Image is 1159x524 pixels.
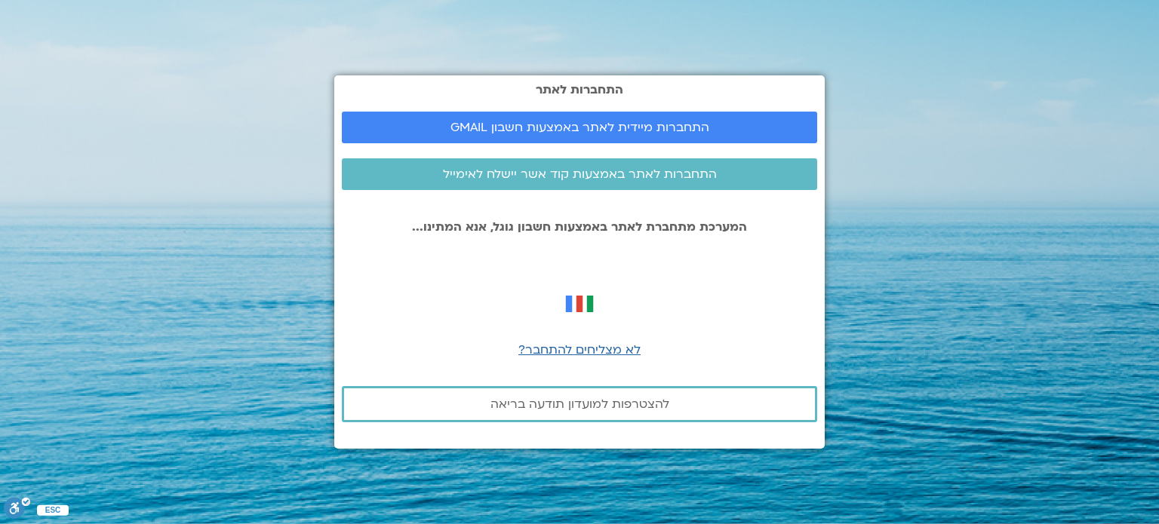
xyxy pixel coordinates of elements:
[342,158,817,190] a: התחברות לאתר באמצעות קוד אשר יישלח לאימייל
[490,397,669,411] span: להצטרפות למועדון תודעה בריאה
[342,112,817,143] a: התחברות מיידית לאתר באמצעות חשבון GMAIL
[443,167,717,181] span: התחברות לאתר באמצעות קוד אשר יישלח לאימייל
[450,121,709,134] span: התחברות מיידית לאתר באמצעות חשבון GMAIL
[342,83,817,97] h2: התחברות לאתר
[518,342,641,358] a: לא מצליחים להתחבר?
[342,220,817,234] p: המערכת מתחברת לאתר באמצעות חשבון גוגל, אנא המתינו...
[342,386,817,422] a: להצטרפות למועדון תודעה בריאה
